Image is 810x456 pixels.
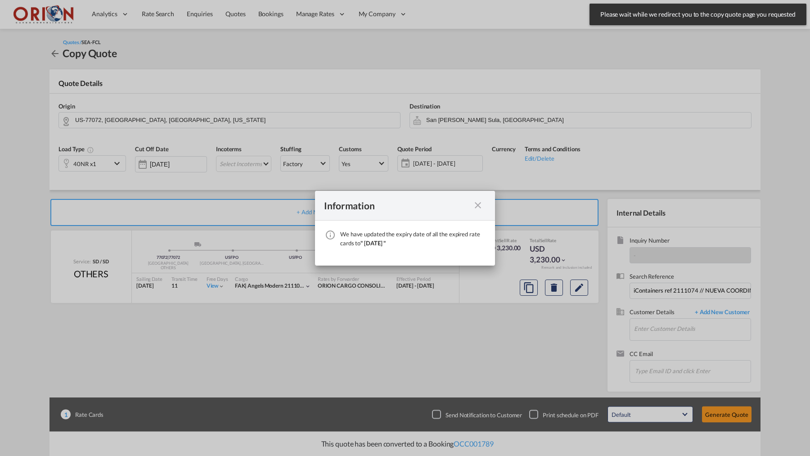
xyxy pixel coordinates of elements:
[324,200,470,211] div: Information
[360,239,386,247] span: " [DATE] "
[472,200,483,211] md-icon: icon-close fg-AAA8AD cursor
[598,10,798,19] span: Please wait while we redirect you to the copy quote page you requested
[315,191,495,266] md-dialog: We have ...
[340,230,486,248] div: We have updated the expiry date of all the expired rate cards to
[325,230,336,240] md-icon: icon-information-outline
